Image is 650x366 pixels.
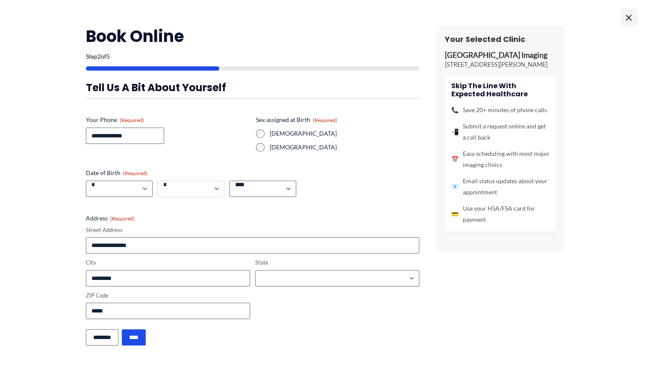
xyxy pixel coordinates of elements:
[445,34,556,44] h3: Your Selected Clinic
[86,81,419,94] h3: Tell us a bit about yourself
[445,51,556,60] p: [GEOGRAPHIC_DATA] Imaging
[451,126,459,137] span: 📲
[86,116,249,124] label: Your Phone
[620,9,637,26] span: ×
[313,117,337,123] span: (Required)
[451,148,550,170] li: Easy scheduling with most major imaging clinics
[86,292,250,300] label: ZIP Code
[123,170,147,176] span: (Required)
[451,181,459,192] span: 📧
[451,154,459,165] span: 📅
[86,226,419,234] label: Street Address
[97,53,101,60] span: 2
[451,176,550,198] li: Email status updates about your appointment
[256,116,337,124] legend: Sex assigned at Birth
[120,117,144,123] span: (Required)
[86,214,135,223] legend: Address
[445,60,556,69] p: [STREET_ADDRESS][PERSON_NAME]
[255,259,419,267] label: State
[451,104,459,116] span: 📞
[451,208,459,220] span: 💳
[451,203,550,225] li: Use your HSA/FSA card for payment
[86,54,419,60] p: Step of
[451,104,550,116] li: Save 20+ minutes of phone calls
[451,82,550,98] h4: Skip the line with Expected Healthcare
[86,26,419,47] h2: Book Online
[86,169,147,177] legend: Date of Birth
[86,259,250,267] label: City
[270,143,419,152] label: [DEMOGRAPHIC_DATA]
[451,121,550,143] li: Submit a request online and get a call back
[270,129,419,138] label: [DEMOGRAPHIC_DATA]
[110,215,135,222] span: (Required)
[106,53,110,60] span: 5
